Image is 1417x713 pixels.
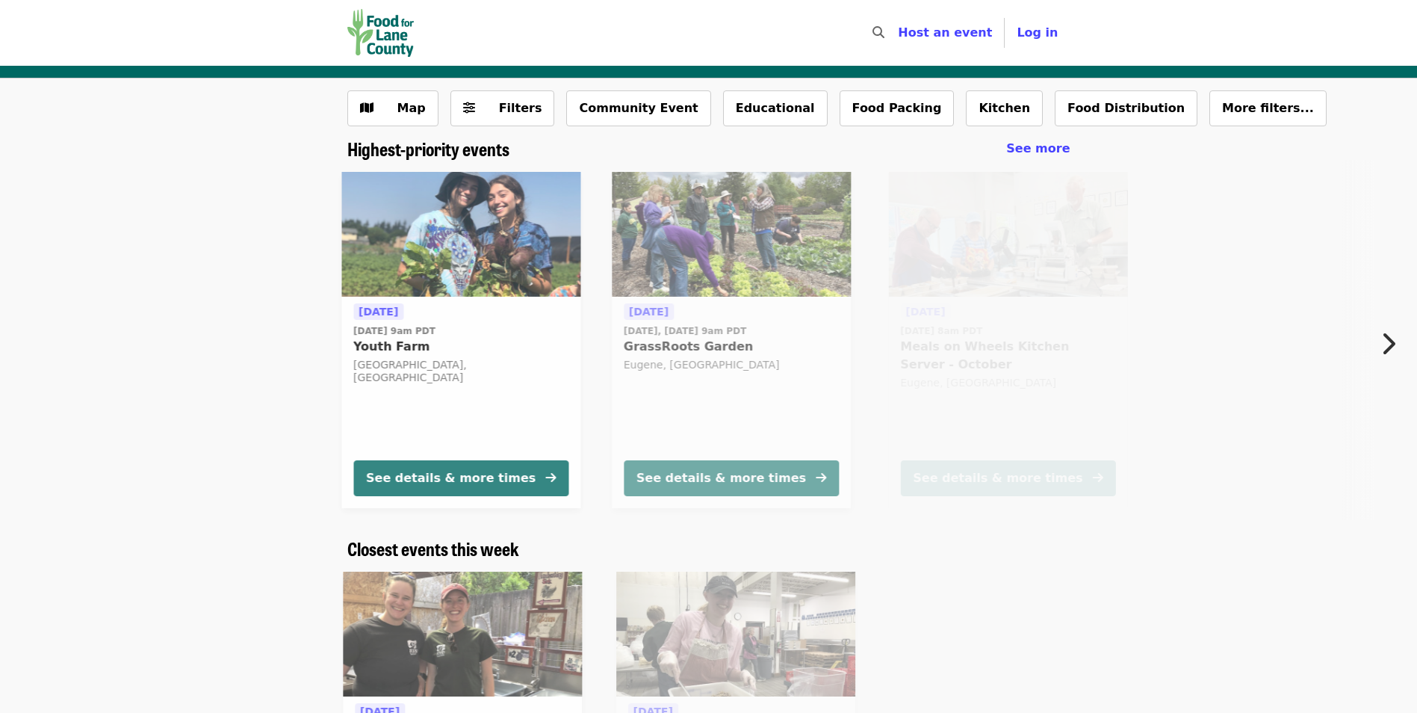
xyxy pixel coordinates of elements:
[624,338,839,356] span: GrassRoots Garden
[893,15,905,51] input: Search
[499,101,542,115] span: Filters
[1222,101,1314,115] span: More filters...
[905,306,945,318] span: [DATE]
[341,172,580,508] a: See details for "Youth Farm"
[624,460,839,496] button: See details & more times
[353,324,435,338] time: [DATE] 9am PDT
[566,90,710,126] button: Community Event
[347,135,509,161] span: Highest-priority events
[335,538,1082,560] div: Closest events this week
[966,90,1043,126] button: Kitchen
[366,469,536,487] div: See details & more times
[816,471,826,485] i: arrow-right icon
[1368,323,1417,365] button: Next item
[900,338,1115,374] span: Meals on Wheels Kitchen Server - October
[629,306,669,318] span: [DATE]
[1006,141,1070,155] span: See more
[1006,140,1070,158] a: See more
[347,538,519,560] a: Closest events this week
[612,172,851,508] a: See details for "GrassRoots Garden"
[1380,330,1395,358] i: chevron-right icon
[1005,18,1070,48] button: Log in
[397,101,426,115] span: Map
[900,377,1115,389] div: Eugene, [GEOGRAPHIC_DATA]
[545,471,556,485] i: arrow-right icon
[347,138,509,160] a: Highest-priority events
[1092,471,1103,485] i: arrow-right icon
[624,324,746,338] time: [DATE], [DATE] 9am PDT
[353,359,568,384] div: [GEOGRAPHIC_DATA], [GEOGRAPHIC_DATA]
[888,172,1127,297] img: Meals on Wheels Kitchen Server - October organized by FOOD For Lane County
[347,535,519,561] span: Closest events this week
[840,90,955,126] button: Food Packing
[359,306,398,318] span: [DATE]
[341,172,580,297] img: Youth Farm organized by FOOD For Lane County
[335,138,1082,160] div: Highest-priority events
[347,9,415,57] img: FOOD For Lane County - Home
[1209,90,1327,126] button: More filters...
[888,172,1127,508] a: See details for "Meals on Wheels Kitchen Server - October"
[360,101,373,115] i: map icon
[913,469,1082,487] div: See details & more times
[723,90,828,126] button: Educational
[463,101,475,115] i: sliders-h icon
[900,324,982,338] time: [DATE] 8am PDT
[872,25,884,40] i: search icon
[450,90,555,126] button: Filters (0 selected)
[1055,90,1197,126] button: Food Distribution
[353,460,568,496] button: See details & more times
[343,572,582,697] img: GrassRoots Garden Kitchen Clean-up organized by FOOD For Lane County
[1017,25,1058,40] span: Log in
[353,338,568,356] span: Youth Farm
[616,572,855,697] img: Food Rescue Express - October organized by FOOD For Lane County
[636,469,806,487] div: See details & more times
[898,25,992,40] a: Host an event
[624,359,839,371] div: Eugene, [GEOGRAPHIC_DATA]
[900,460,1115,496] button: See details & more times
[347,90,438,126] button: Show map view
[612,172,851,297] img: GrassRoots Garden organized by FOOD For Lane County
